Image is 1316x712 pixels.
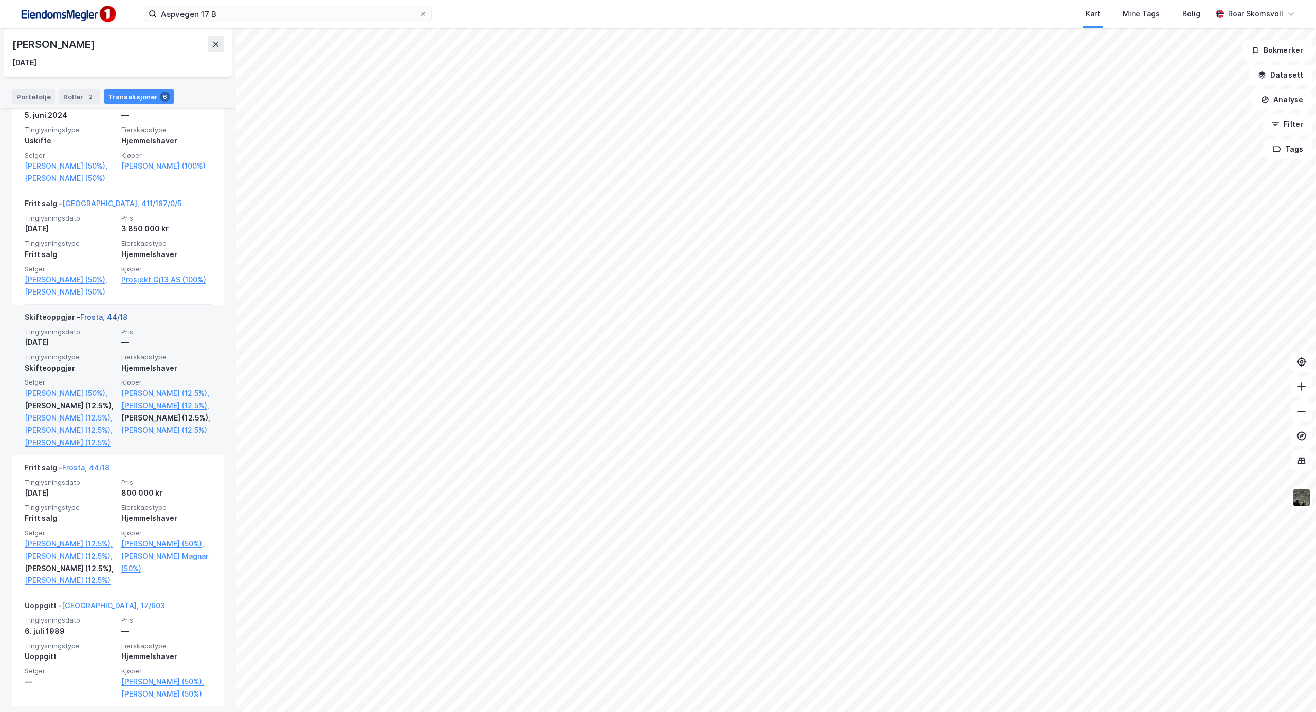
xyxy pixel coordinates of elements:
span: Eierskapstype [121,239,212,248]
a: [PERSON_NAME] (50%) [121,688,212,700]
div: Mine Tags [1123,8,1160,20]
a: [PERSON_NAME] (50%), [121,538,212,550]
a: [PERSON_NAME] (50%), [25,273,115,286]
div: [PERSON_NAME] [12,36,97,52]
div: Uskifte [25,135,115,147]
div: [DATE] [25,487,115,499]
input: Søk på adresse, matrikkel, gårdeiere, leietakere eller personer [157,6,419,22]
span: Tinglysningstype [25,353,115,361]
iframe: Chat Widget [1265,663,1316,712]
span: Pris [121,214,212,223]
a: [PERSON_NAME] (100%) [121,160,212,172]
a: [PERSON_NAME] (12.5%), [25,412,115,424]
a: [PERSON_NAME] (50%) [25,172,115,185]
div: Uoppgitt [25,650,115,663]
span: Tinglysningstype [25,642,115,650]
button: Filter [1263,114,1312,135]
div: Fritt salg - [25,197,181,214]
div: — [121,625,212,637]
span: Selger [25,265,115,273]
div: [PERSON_NAME] (12.5%), [25,562,115,575]
span: Eierskapstype [121,642,212,650]
span: Kjøper [121,265,212,273]
a: Frosta, 44/18 [80,313,127,321]
button: Datasett [1249,65,1312,85]
div: Hjemmelshaver [121,650,212,663]
a: Prosjekt Gj13 AS (100%) [121,273,212,286]
div: — [121,336,212,349]
div: [PERSON_NAME] (12.5%), [25,399,115,412]
span: Tinglysningstype [25,239,115,248]
a: [PERSON_NAME] (50%), [25,387,115,399]
div: 6 [160,92,170,102]
div: Kart [1086,8,1100,20]
span: Pris [121,327,212,336]
a: [PERSON_NAME] (12.5%), [121,399,212,412]
div: Fritt salg [25,512,115,524]
span: Kjøper [121,667,212,676]
button: Bokmerker [1242,40,1312,61]
a: [GEOGRAPHIC_DATA], 17/603 [62,601,165,610]
img: 9k= [1292,488,1311,507]
span: Kjøper [121,151,212,160]
a: [PERSON_NAME] (12.5%), [121,387,212,399]
a: [PERSON_NAME] (50%), [121,676,212,688]
div: Roar Skomsvoll [1228,8,1283,20]
div: Hjemmelshaver [121,248,212,261]
div: Bolig [1182,8,1200,20]
img: F4PB6Px+NJ5v8B7XTbfpPpyloAAAAASUVORK5CYII= [16,3,119,26]
span: Kjøper [121,378,212,387]
a: Frosta, 44/18 [62,463,109,472]
div: 6. juli 1989 [25,625,115,637]
a: [PERSON_NAME] (12.5%) [25,574,115,587]
a: [PERSON_NAME] (12.5%), [25,550,115,562]
span: Tinglysningsdato [25,478,115,487]
div: Fritt salg [25,248,115,261]
a: [PERSON_NAME] (50%) [25,286,115,298]
div: Hjemmelshaver [121,512,212,524]
span: Kjøper [121,528,212,537]
span: Selger [25,378,115,387]
div: [DATE] [25,223,115,235]
span: Pris [121,616,212,625]
a: [PERSON_NAME] Magnar (50%) [121,550,212,575]
div: — [121,109,212,121]
div: Portefølje [12,89,55,104]
div: Skifteoppgjør - [25,311,127,327]
button: Tags [1264,139,1312,159]
div: Fritt salg - [25,462,109,478]
span: Tinglysningsdato [25,214,115,223]
div: [DATE] [25,336,115,349]
div: 800 000 kr [121,487,212,499]
a: [PERSON_NAME] (12.5%) [25,436,115,449]
button: Analyse [1252,89,1312,110]
a: [PERSON_NAME] (12.5%), [25,538,115,550]
a: [PERSON_NAME] (12.5%), [25,424,115,436]
div: 5. juni 2024 [25,109,115,121]
span: Tinglysningstype [25,503,115,512]
div: Kontrollprogram for chat [1265,663,1316,712]
div: Transaksjoner [104,89,174,104]
div: [PERSON_NAME] (12.5%), [121,412,212,424]
span: Selger [25,151,115,160]
span: Eierskapstype [121,503,212,512]
div: Skifteoppgjør [25,362,115,374]
a: [PERSON_NAME] (12.5%) [121,424,212,436]
span: Tinglysningstype [25,125,115,134]
span: Selger [25,528,115,537]
div: — [25,676,115,688]
span: Tinglysningsdato [25,327,115,336]
span: Eierskapstype [121,125,212,134]
span: Eierskapstype [121,353,212,361]
div: [DATE] [12,57,36,69]
a: [PERSON_NAME] (50%), [25,160,115,172]
a: [GEOGRAPHIC_DATA], 411/187/0/5 [62,199,181,208]
span: Tinglysningsdato [25,616,115,625]
div: Hjemmelshaver [121,135,212,147]
div: Uoppgitt - [25,599,165,616]
div: Roller [59,89,100,104]
div: 3 850 000 kr [121,223,212,235]
div: Hjemmelshaver [121,362,212,374]
div: 2 [85,92,96,102]
span: Pris [121,478,212,487]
